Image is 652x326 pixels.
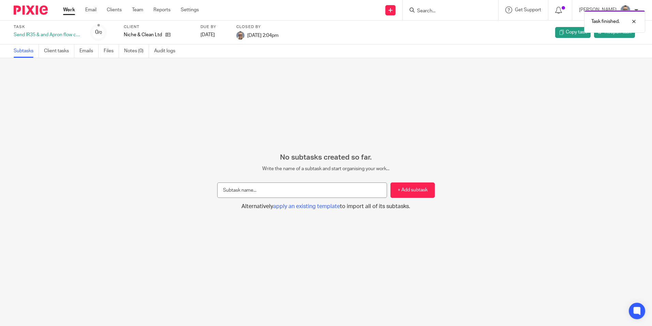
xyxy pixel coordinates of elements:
a: Notes (0) [124,44,149,58]
img: Pixie [14,5,48,15]
a: Emails [79,44,99,58]
a: Subtasks [14,44,39,58]
p: Niche & Clean Ltd [124,31,162,38]
label: Task [14,24,82,30]
div: [DATE] [201,31,228,38]
a: Settings [181,6,199,13]
h2: No subtasks created so far. [217,153,434,162]
span: apply an existing template [273,204,340,209]
img: Website%20Headshot.png [236,31,244,40]
div: 0 [95,28,102,36]
a: Reports [153,6,171,13]
a: Client tasks [44,44,74,58]
label: Due by [201,24,228,30]
a: Work [63,6,75,13]
a: Audit logs [154,44,180,58]
button: + Add subtask [390,182,435,198]
p: Task finished. [591,18,620,25]
small: /0 [98,31,102,35]
label: Client [124,24,192,30]
span: [DATE] 2:04pm [247,33,279,38]
a: Team [132,6,143,13]
div: Send IR35 & and Apron flow chart [14,31,82,38]
label: Closed by [236,24,279,30]
a: Email [85,6,97,13]
button: Alternativelyapply an existing templateto import all of its subtasks. [217,203,434,210]
a: Files [104,44,119,58]
a: Clients [107,6,122,13]
img: Website%20Headshot.png [620,5,631,16]
input: Subtask name... [217,182,387,198]
p: Write the name of a subtask and start organising your work... [217,165,434,172]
